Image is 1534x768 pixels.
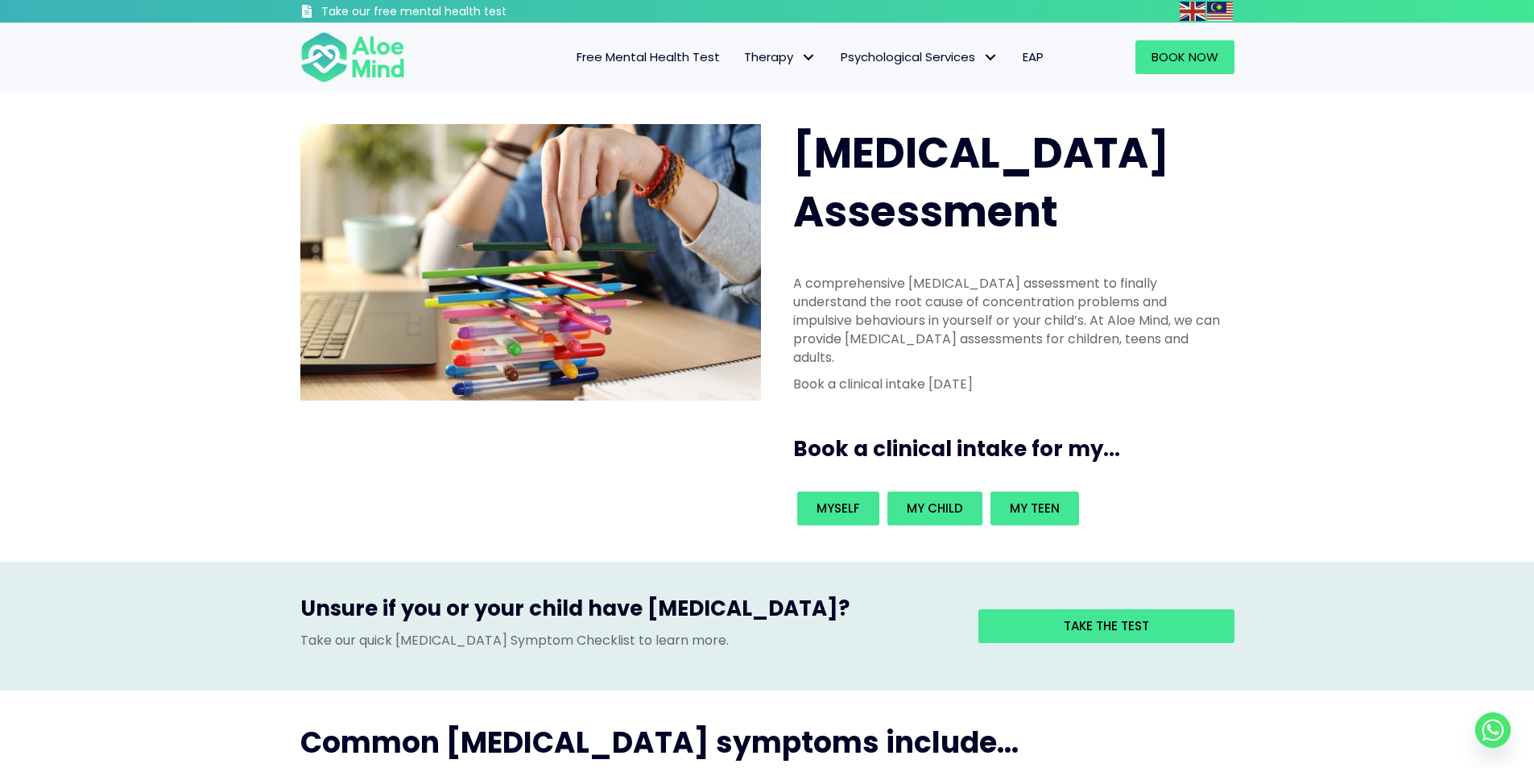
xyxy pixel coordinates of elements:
span: Therapy: submenu [797,46,821,69]
span: My child [907,500,963,517]
p: Take our quick [MEDICAL_DATA] Symptom Checklist to learn more. [300,631,954,650]
a: Whatsapp [1475,712,1511,748]
span: Psychological Services: submenu [979,46,1003,69]
a: Psychological ServicesPsychological Services: submenu [829,40,1011,74]
img: ms [1207,2,1233,21]
a: Take our free mental health test [300,4,593,23]
h3: Take our free mental health test [321,4,593,20]
a: English [1180,2,1207,20]
span: Common [MEDICAL_DATA] symptoms include... [300,722,1019,763]
a: Take the test [978,609,1234,643]
span: My teen [1010,500,1060,517]
a: My child [887,492,982,525]
p: A comprehensive [MEDICAL_DATA] assessment to finally understand the root cause of concentration p... [793,274,1225,367]
p: Book a clinical intake [DATE] [793,375,1225,393]
div: Book an intake for my... [793,488,1225,529]
a: My teen [990,492,1079,525]
span: Take the test [1064,617,1149,634]
span: EAP [1023,48,1044,65]
span: Free Mental Health Test [577,48,720,65]
a: Book Now [1135,40,1234,74]
span: Psychological Services [841,48,999,65]
img: ADHD photo [300,124,761,401]
img: en [1180,2,1205,21]
a: Malay [1207,2,1234,20]
h3: Book a clinical intake for my... [793,434,1241,463]
a: EAP [1011,40,1056,74]
a: Free Mental Health Test [564,40,732,74]
h3: Unsure if you or your child have [MEDICAL_DATA]? [300,594,954,631]
span: [MEDICAL_DATA] Assessment [793,123,1169,241]
span: Book Now [1152,48,1218,65]
span: Therapy [744,48,817,65]
span: Myself [817,500,860,517]
a: Myself [797,492,879,525]
img: Aloe mind Logo [300,31,405,84]
nav: Menu [426,40,1056,74]
a: TherapyTherapy: submenu [732,40,829,74]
